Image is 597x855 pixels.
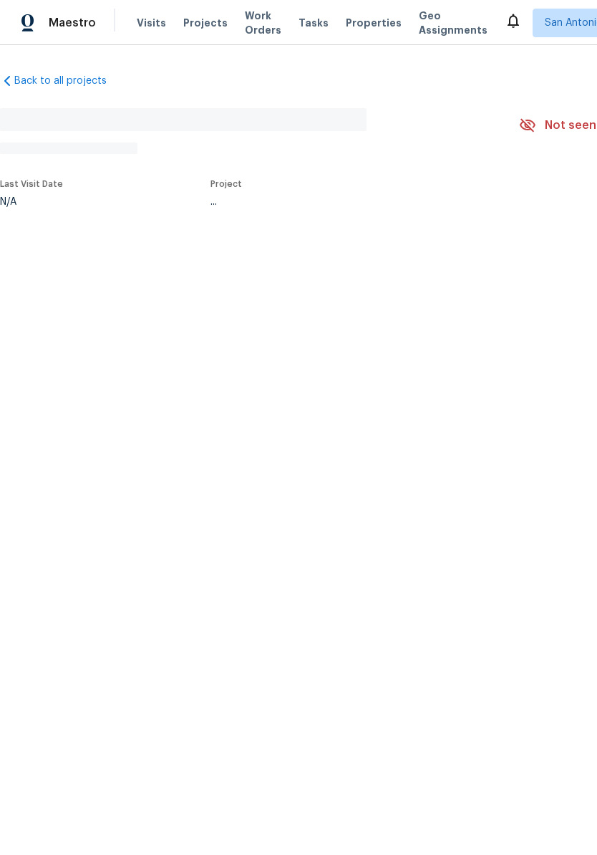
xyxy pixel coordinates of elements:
span: Visits [137,16,166,30]
span: Tasks [298,18,329,28]
span: Project [210,180,242,188]
span: Geo Assignments [419,9,487,37]
span: Projects [183,16,228,30]
span: Maestro [49,16,96,30]
span: Properties [346,16,402,30]
span: Work Orders [245,9,281,37]
div: ... [210,197,485,207]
